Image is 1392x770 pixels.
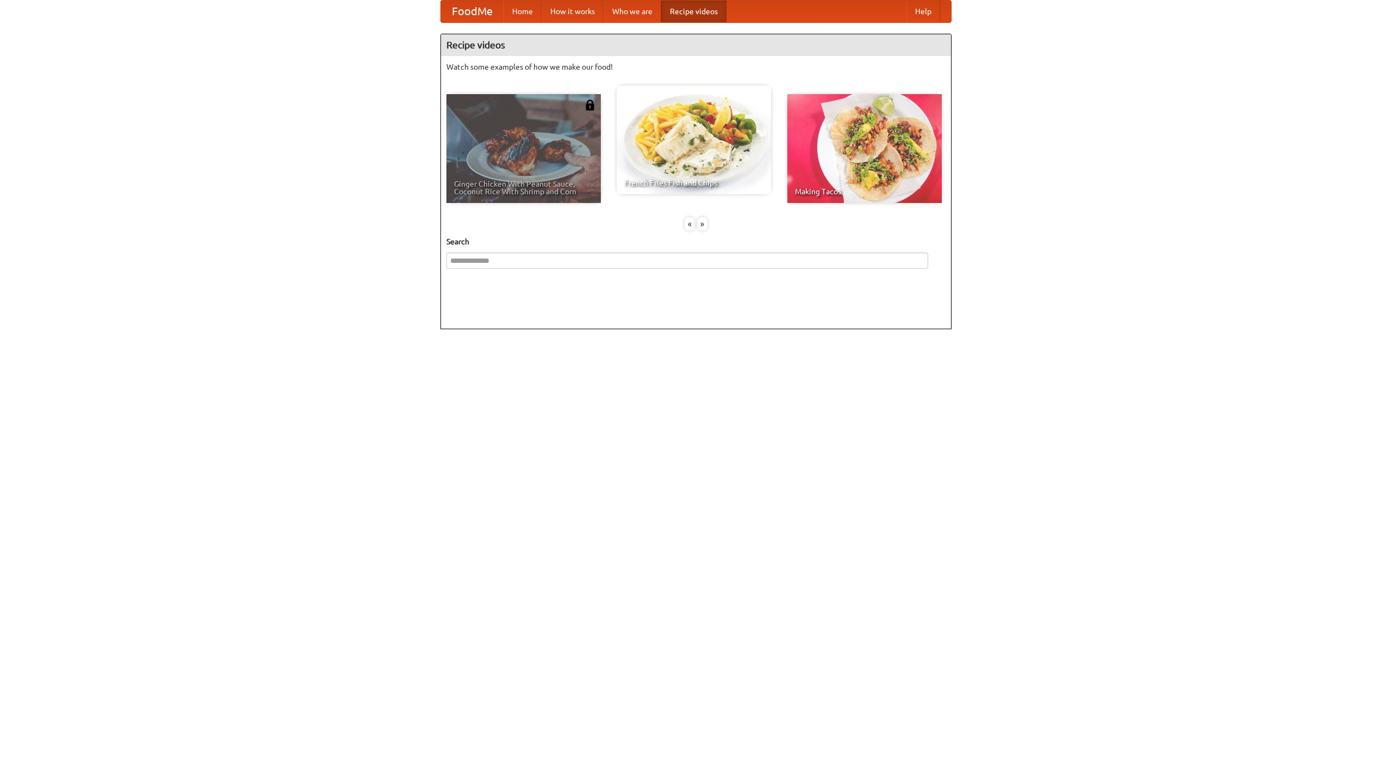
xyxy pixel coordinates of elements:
a: Help [906,1,940,22]
a: French Fries Fish and Chips [617,85,771,194]
a: FoodMe [441,1,504,22]
span: Making Tacos [795,188,934,195]
h4: Recipe videos [441,34,951,56]
a: Recipe videos [661,1,726,22]
a: Home [504,1,542,22]
a: Making Tacos [787,94,942,203]
span: French Fries Fish and Chips [624,179,763,187]
div: « [685,217,694,231]
a: Who we are [604,1,661,22]
div: » [698,217,707,231]
p: Watch some examples of how we make our food! [446,61,946,72]
h5: Search [446,236,946,247]
img: 483408.png [585,100,595,110]
a: How it works [542,1,604,22]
